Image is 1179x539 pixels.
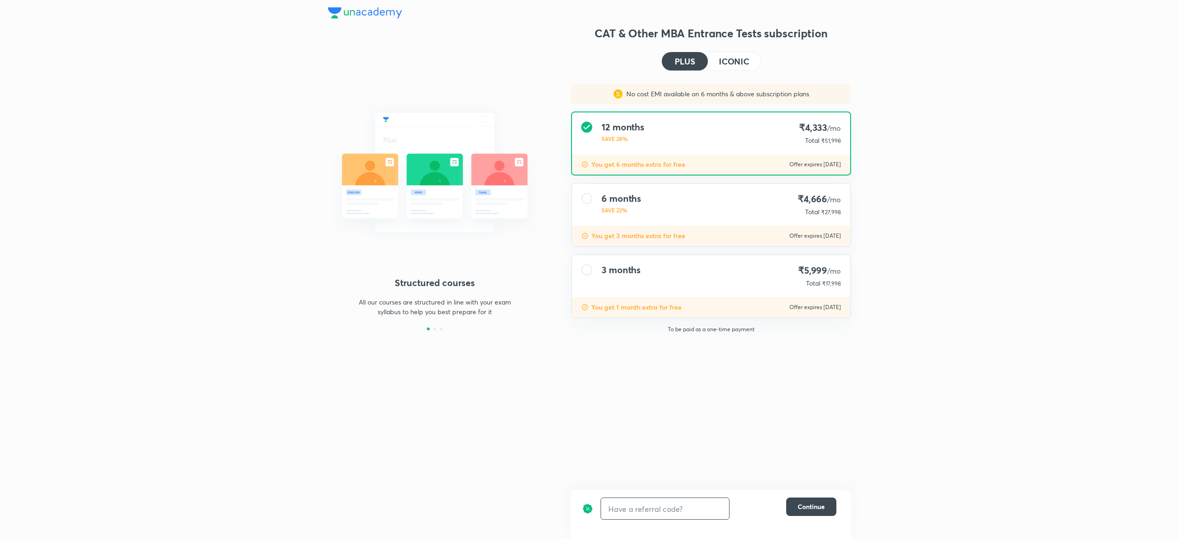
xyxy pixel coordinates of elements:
button: Continue [786,498,836,516]
button: ICONIC [708,52,760,70]
h4: ₹5,999 [798,264,841,277]
p: Total [805,136,819,145]
h4: ₹4,333 [799,122,841,134]
img: discount [581,304,589,311]
input: Have a referral code? [601,498,729,520]
p: Offer expires [DATE] [789,161,841,168]
span: ₹51,998 [821,137,841,144]
span: /mo [827,194,841,204]
p: Offer expires [DATE] [789,232,841,240]
h4: PLUS [675,57,695,65]
img: discount [582,498,593,520]
img: discount [581,232,589,240]
p: Total [805,207,819,217]
span: ₹17,998 [822,280,841,287]
h4: Structured courses [328,276,542,290]
h4: ICONIC [719,57,749,65]
span: ₹27,998 [821,209,841,216]
span: /mo [827,123,841,133]
h4: 6 months [601,193,641,204]
p: Total [806,279,820,288]
p: No cost EMI available on 6 months & above subscription plans [623,89,809,99]
p: You get 1 month extra for free [591,303,682,312]
h4: ₹4,666 [798,193,841,205]
img: sales discount [613,89,623,99]
img: daily_live_classes_be8fa5af21.svg [328,92,542,252]
p: You get 6 months extra for free [591,160,685,169]
h3: CAT & Other MBA Entrance Tests subscription [571,26,851,41]
img: discount [581,161,589,168]
span: Continue [798,502,825,511]
p: All our courses are structured in line with your exam syllabus to help you best prepare for it [355,297,515,316]
p: To be paid as a one-time payment [564,326,858,333]
span: /mo [827,266,841,275]
h4: 12 months [601,122,644,133]
img: Company Logo [328,7,402,18]
button: PLUS [662,52,708,70]
p: SAVE 28% [601,135,644,143]
p: You get 3 months extra for free [591,231,685,240]
p: Offer expires [DATE] [789,304,841,311]
h4: 3 months [601,264,641,275]
p: SAVE 22% [601,206,641,214]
